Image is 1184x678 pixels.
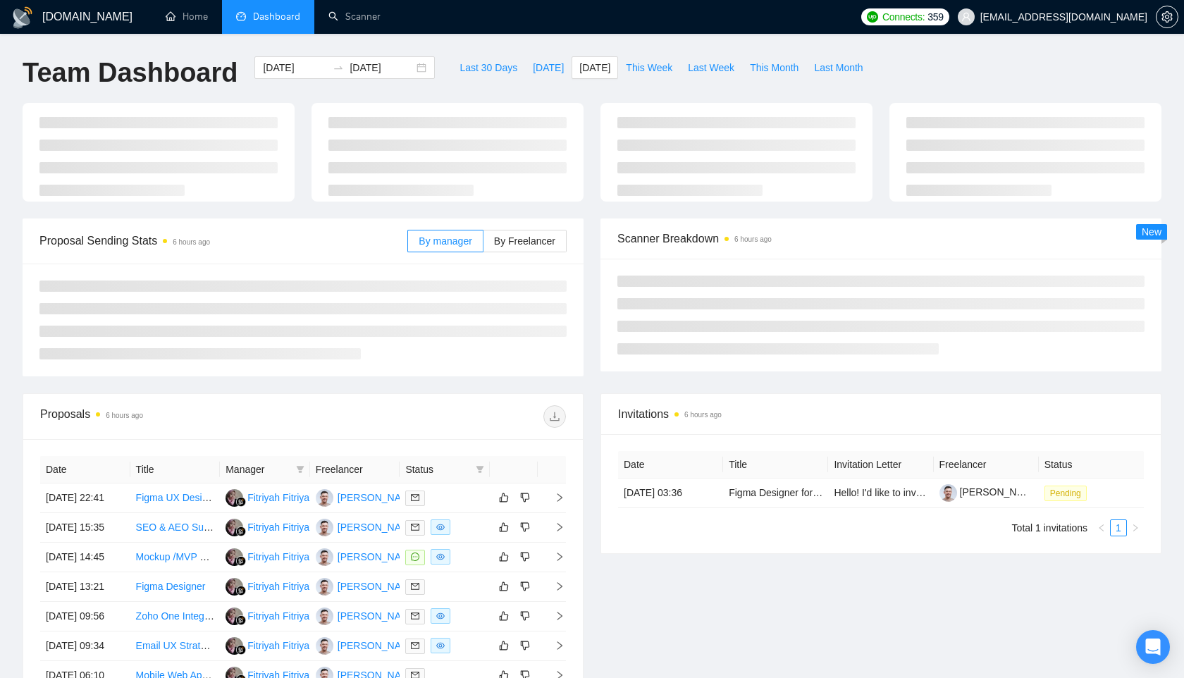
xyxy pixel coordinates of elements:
[1012,519,1087,536] li: Total 1 invitations
[40,405,303,428] div: Proposals
[338,608,419,624] div: [PERSON_NAME]
[543,611,565,621] span: right
[173,238,210,246] time: 6 hours ago
[247,519,315,535] div: Fitriyah Fitriyah
[579,60,610,75] span: [DATE]
[723,451,828,479] th: Title
[1097,524,1106,532] span: left
[723,479,828,508] td: Figma Designer for SaaS Tool Polishing
[494,235,555,247] span: By Freelancer
[11,6,34,29] img: logo
[136,492,403,503] a: Figma UX Designer Needed for Sports Betting App Prototype
[543,522,565,532] span: right
[436,612,445,620] span: eye
[520,522,530,533] span: dislike
[236,556,246,566] img: gigradar-bm.png
[338,549,419,565] div: [PERSON_NAME]
[517,489,534,506] button: dislike
[828,451,933,479] th: Invitation Letter
[328,11,381,23] a: searchScanner
[499,581,509,592] span: like
[1044,486,1087,501] span: Pending
[39,232,407,249] span: Proposal Sending Stats
[520,610,530,622] span: dislike
[680,56,742,79] button: Last Week
[236,526,246,536] img: gigradar-bm.png
[296,465,304,474] span: filter
[452,56,525,79] button: Last 30 Days
[618,56,680,79] button: This Week
[316,639,419,651] a: IA[PERSON_NAME]
[495,608,512,624] button: like
[419,235,471,247] span: By manager
[543,493,565,503] span: right
[130,543,221,572] td: Mockup /MVP Design for Mobile App
[617,230,1145,247] span: Scanner Breakdown
[226,639,315,651] a: FFFitriyah Fitriyah
[40,572,130,602] td: [DATE] 13:21
[1127,519,1144,536] li: Next Page
[476,465,484,474] span: filter
[961,12,971,22] span: user
[520,581,530,592] span: dislike
[867,11,878,23] img: upwork-logo.png
[520,492,530,503] span: dislike
[517,637,534,654] button: dislike
[499,610,509,622] span: like
[23,56,238,90] h1: Team Dashboard
[460,60,517,75] span: Last 30 Days
[40,602,130,631] td: [DATE] 09:56
[411,582,419,591] span: mail
[40,631,130,661] td: [DATE] 09:34
[316,548,333,566] img: IA
[517,548,534,565] button: dislike
[226,548,243,566] img: FF
[499,551,509,562] span: like
[40,543,130,572] td: [DATE] 14:45
[136,610,427,622] a: Zoho One Integration Specialist Needed in [GEOGRAPHIC_DATA]
[533,60,564,75] span: [DATE]
[1136,630,1170,664] div: Open Intercom Messenger
[882,9,925,25] span: Connects:
[130,602,221,631] td: Zoho One Integration Specialist Needed in Dubai
[499,640,509,651] span: like
[411,641,419,650] span: mail
[226,550,315,562] a: FFFitriyah Fitriyah
[338,490,419,505] div: [PERSON_NAME]
[236,586,246,596] img: gigradar-bm.png
[495,489,512,506] button: like
[1044,487,1092,498] a: Pending
[1111,520,1126,536] a: 1
[247,608,315,624] div: Fitriyah Fitriyah
[130,513,221,543] td: SEO & AEO Support Brief for Agency Squid | Agencysquid.com
[316,489,333,507] img: IA
[411,553,419,561] span: message
[226,610,315,621] a: FFFitriyah Fitriyah
[1156,11,1178,23] a: setting
[405,462,470,477] span: Status
[316,521,419,532] a: IA[PERSON_NAME]
[1110,519,1127,536] li: 1
[618,479,723,508] td: [DATE] 03:36
[316,491,419,503] a: IA[PERSON_NAME]
[436,523,445,531] span: eye
[684,411,722,419] time: 6 hours ago
[316,637,333,655] img: IA
[742,56,806,79] button: This Month
[814,60,863,75] span: Last Month
[226,521,315,532] a: FFFitriyah Fitriyah
[806,56,870,79] button: Last Month
[734,235,772,243] time: 6 hours ago
[939,484,957,502] img: c1Nit8qjVAlHUSDBw7PlHkLqcfSMI-ExZvl0DWT59EVBMXrgTO_2VT1D5J4HGk5FKG
[316,580,419,591] a: IA[PERSON_NAME]
[1156,6,1178,28] button: setting
[934,451,1039,479] th: Freelancer
[411,523,419,531] span: mail
[517,608,534,624] button: dislike
[572,56,618,79] button: [DATE]
[338,519,419,535] div: [PERSON_NAME]
[520,551,530,562] span: dislike
[310,456,400,483] th: Freelancer
[1093,519,1110,536] button: left
[226,637,243,655] img: FF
